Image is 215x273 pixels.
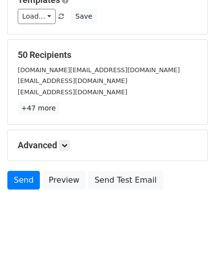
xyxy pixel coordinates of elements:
[18,140,197,151] h5: Advanced
[18,102,59,114] a: +47 more
[18,50,197,60] h5: 50 Recipients
[7,171,40,190] a: Send
[18,77,127,84] small: [EMAIL_ADDRESS][DOMAIN_NAME]
[18,9,56,24] a: Load...
[18,88,127,96] small: [EMAIL_ADDRESS][DOMAIN_NAME]
[88,171,163,190] a: Send Test Email
[166,226,215,273] iframe: Chat Widget
[18,66,180,74] small: [DOMAIN_NAME][EMAIL_ADDRESS][DOMAIN_NAME]
[71,9,96,24] button: Save
[42,171,86,190] a: Preview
